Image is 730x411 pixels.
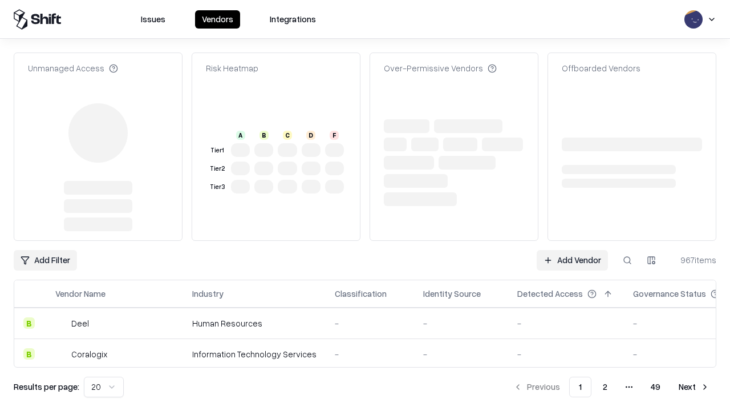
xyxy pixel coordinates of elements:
button: Issues [134,10,172,29]
div: Detected Access [517,288,583,300]
nav: pagination [506,377,716,397]
div: Deel [71,317,89,329]
div: Vendor Name [55,288,106,300]
div: Tier 3 [208,182,226,192]
div: A [236,131,245,140]
button: Vendors [195,10,240,29]
button: Next [672,377,716,397]
div: Industry [192,288,224,300]
div: Risk Heatmap [206,62,258,74]
div: D [306,131,315,140]
div: Human Resources [192,317,317,329]
p: Results per page: [14,381,79,393]
div: B [259,131,269,140]
div: Tier 2 [208,164,226,174]
a: Add Vendor [537,250,608,271]
div: 967 items [671,254,716,266]
button: 49 [642,377,670,397]
div: Over-Permissive Vendors [384,62,497,74]
button: Integrations [263,10,323,29]
div: Governance Status [633,288,706,300]
div: - [335,317,405,329]
button: 1 [569,377,591,397]
div: - [423,317,499,329]
div: Coralogix [71,348,107,360]
div: Offboarded Vendors [562,62,640,74]
button: 2 [594,377,617,397]
img: Deel [55,317,67,329]
div: - [423,348,499,360]
div: F [330,131,339,140]
div: Information Technology Services [192,348,317,360]
div: Identity Source [423,288,481,300]
div: B [23,348,35,360]
div: B [23,317,35,329]
div: - [517,317,615,329]
div: Tier 1 [208,146,226,155]
button: Add Filter [14,250,77,271]
div: - [517,348,615,360]
img: Coralogix [55,348,67,360]
div: - [335,348,405,360]
div: C [283,131,292,140]
div: Unmanaged Access [28,62,118,74]
div: Classification [335,288,387,300]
